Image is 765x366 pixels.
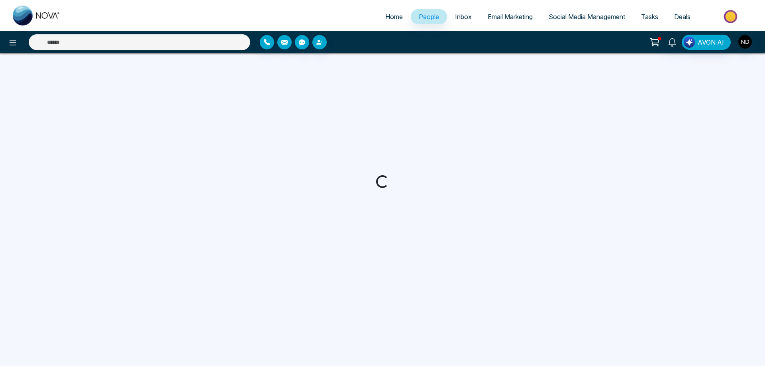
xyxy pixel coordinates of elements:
span: Email Marketing [488,13,533,21]
a: Social Media Management [541,9,633,24]
img: Lead Flow [684,37,695,48]
span: Social Media Management [549,13,625,21]
span: Home [385,13,403,21]
a: Home [377,9,411,24]
a: Email Marketing [480,9,541,24]
span: People [419,13,439,21]
button: AVON AI [682,35,731,50]
a: Inbox [447,9,480,24]
a: Deals [666,9,698,24]
span: Inbox [455,13,472,21]
span: AVON AI [698,37,724,47]
a: Tasks [633,9,666,24]
span: Tasks [641,13,658,21]
img: Market-place.gif [702,8,760,25]
a: People [411,9,447,24]
img: User Avatar [738,35,752,49]
span: Deals [674,13,690,21]
img: Nova CRM Logo [13,6,61,25]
